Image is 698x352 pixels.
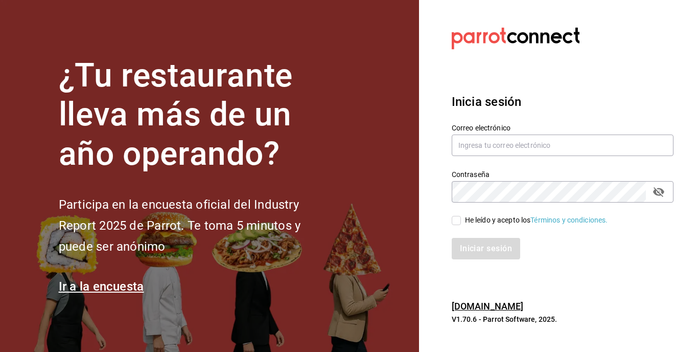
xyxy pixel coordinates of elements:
input: Ingresa tu correo electrónico [452,135,673,156]
h3: Inicia sesión [452,93,673,111]
a: [DOMAIN_NAME] [452,301,524,312]
label: Contraseña [452,170,673,178]
a: Ir a la encuesta [59,279,144,294]
h2: Participa en la encuesta oficial del Industry Report 2025 de Parrot. Te toma 5 minutos y puede se... [59,194,335,257]
button: passwordField [650,183,667,201]
h1: ¿Tu restaurante lleva más de un año operando? [59,56,335,174]
div: He leído y acepto los [465,215,608,226]
p: V1.70.6 - Parrot Software, 2025. [452,314,673,324]
a: Términos y condiciones. [530,216,608,224]
label: Correo electrónico [452,124,673,131]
